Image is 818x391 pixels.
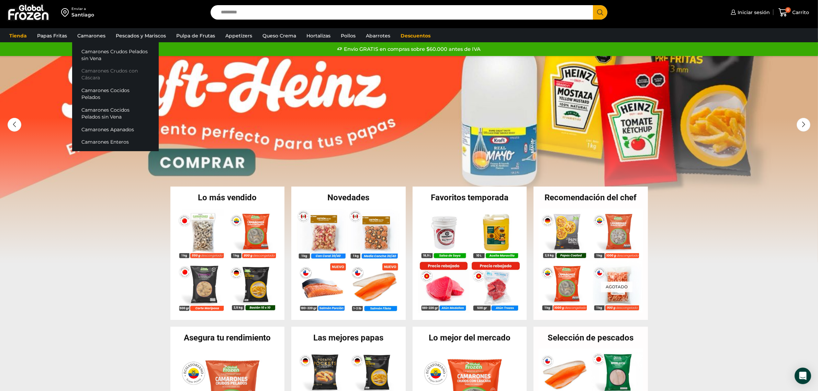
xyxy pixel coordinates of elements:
a: Hortalizas [303,29,334,42]
button: Search button [593,5,607,20]
a: Camarones Enteros [72,136,159,148]
div: Santiago [71,11,94,18]
h2: Favoritos temporada [413,193,527,202]
a: Camarones Crudos Pelados sin Vena [72,45,159,65]
a: Descuentos [397,29,434,42]
a: Appetizers [222,29,256,42]
h2: Novedades [291,193,406,202]
a: Queso Crema [259,29,300,42]
p: Agotado [601,282,632,292]
a: Abarrotes [362,29,394,42]
a: Tienda [6,29,30,42]
a: Pollos [337,29,359,42]
div: Next slide [797,118,810,132]
a: Iniciar sesión [729,5,770,19]
a: Camarones Cocidos Pelados [72,84,159,104]
a: Pulpa de Frutas [173,29,218,42]
h2: Las mejores papas [291,334,406,342]
div: Previous slide [8,118,21,132]
div: Open Intercom Messenger [795,368,811,384]
span: Iniciar sesión [736,9,770,16]
span: 0 [785,7,791,13]
h2: Asegura tu rendimiento [170,334,285,342]
a: Pescados y Mariscos [112,29,169,42]
a: Camarones Cocidos Pelados sin Vena [72,104,159,123]
div: Enviar a [71,7,94,11]
img: address-field-icon.svg [61,7,71,18]
h2: Recomendación del chef [534,193,648,202]
a: Papas Fritas [34,29,70,42]
h2: Lo más vendido [170,193,285,202]
span: Carrito [791,9,809,16]
a: Camarones [74,29,109,42]
h2: Lo mejor del mercado [413,334,527,342]
a: Camarones Crudos con Cáscara [72,65,159,84]
a: Camarones Apanados [72,123,159,136]
h2: Selección de pescados [534,334,648,342]
a: 0 Carrito [777,4,811,21]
